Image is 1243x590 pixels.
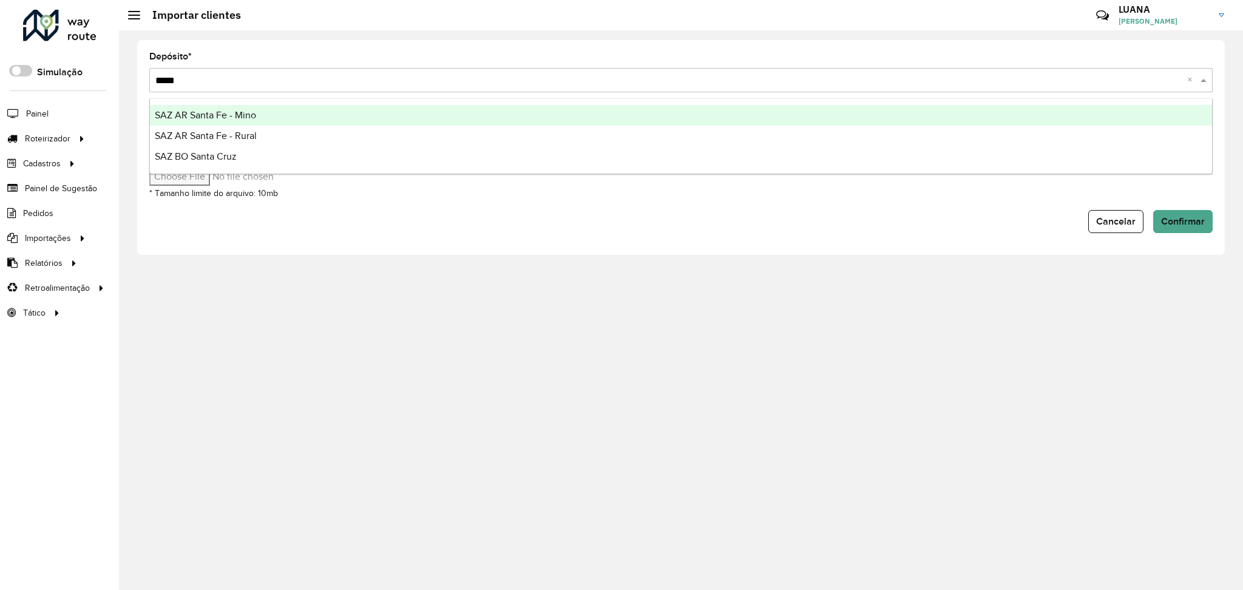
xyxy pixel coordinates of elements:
[149,189,278,198] small: * Tamanho limite do arquivo: 10mb
[1119,16,1210,27] span: [PERSON_NAME]
[1089,2,1116,29] a: Contato Rápido
[155,151,237,161] span: SAZ BO Santa Cruz
[155,131,257,141] span: SAZ AR Santa Fe - Rural
[25,182,97,195] span: Painel de Sugestão
[149,49,192,64] label: Depósito
[149,98,1213,174] ng-dropdown-panel: Options list
[1096,216,1136,226] span: Cancelar
[26,107,49,120] span: Painel
[1187,73,1197,87] span: Clear all
[23,157,61,170] span: Cadastros
[1161,216,1205,226] span: Confirmar
[1153,210,1213,233] button: Confirmar
[155,110,256,120] span: SAZ AR Santa Fe - Mino
[25,282,90,294] span: Retroalimentação
[25,257,63,270] span: Relatórios
[25,132,70,145] span: Roteirizador
[23,307,46,319] span: Tático
[140,8,241,22] h2: Importar clientes
[1088,210,1143,233] button: Cancelar
[23,207,53,220] span: Pedidos
[1119,4,1210,15] h3: LUANA
[25,232,71,245] span: Importações
[37,65,83,80] label: Simulação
